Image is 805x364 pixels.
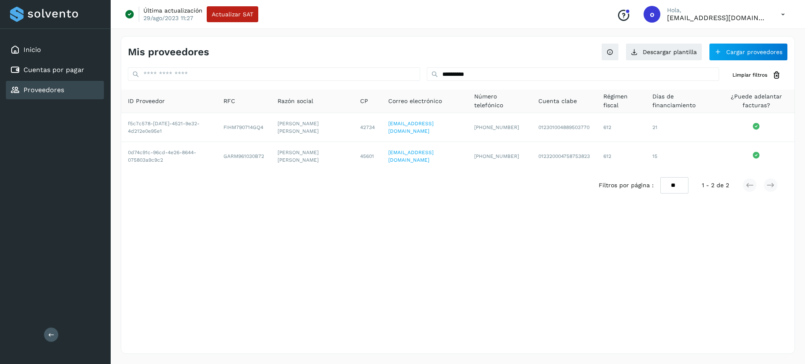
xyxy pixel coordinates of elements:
[667,7,768,14] p: Hola,
[271,113,354,142] td: [PERSON_NAME] [PERSON_NAME]
[207,6,258,22] button: Actualizar SAT
[603,92,639,110] span: Régimen fiscal
[271,142,354,170] td: [PERSON_NAME] [PERSON_NAME]
[388,97,442,106] span: Correo electrónico
[6,41,104,59] div: Inicio
[121,142,217,170] td: 0d74c91c-96cd-4e26-8644-075803a9c9c2
[474,153,519,159] span: [PHONE_NUMBER]
[597,113,646,142] td: 612
[626,43,702,61] button: Descargar plantilla
[726,67,788,83] button: Limpiar filtros
[353,142,382,170] td: 45601
[599,181,654,190] span: Filtros por página :
[597,142,646,170] td: 612
[538,97,577,106] span: Cuenta clabe
[6,81,104,99] div: Proveedores
[474,92,525,110] span: Número telefónico
[143,7,203,14] p: Última actualización
[388,150,434,163] a: [EMAIL_ADDRESS][DOMAIN_NAME]
[143,14,193,22] p: 29/ago/2023 11:27
[217,142,271,170] td: GARM961030B72
[223,97,235,106] span: RFC
[128,97,165,106] span: ID Proveedor
[646,142,718,170] td: 15
[709,43,788,61] button: Cargar proveedores
[23,46,41,54] a: Inicio
[667,14,768,22] p: orlando@rfllogistics.com.mx
[212,11,253,17] span: Actualizar SAT
[353,113,382,142] td: 42734
[23,66,84,74] a: Cuentas por pagar
[646,113,718,142] td: 21
[6,61,104,79] div: Cuentas por pagar
[278,97,313,106] span: Razón social
[532,142,597,170] td: 012320004758753823
[217,113,271,142] td: FIHM790714GQ4
[388,121,434,134] a: [EMAIL_ADDRESS][DOMAIN_NAME]
[23,86,64,94] a: Proveedores
[128,46,209,58] h4: Mis proveedores
[702,181,729,190] span: 1 - 2 de 2
[360,97,368,106] span: CP
[725,92,788,110] span: ¿Puede adelantar facturas?
[652,92,711,110] span: Días de financiamiento
[474,124,519,130] span: [PHONE_NUMBER]
[732,71,767,79] span: Limpiar filtros
[532,113,597,142] td: 012301004889503770
[121,113,217,142] td: f5c7c578-[DATE]-4521-9e32-4d212e0e95e1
